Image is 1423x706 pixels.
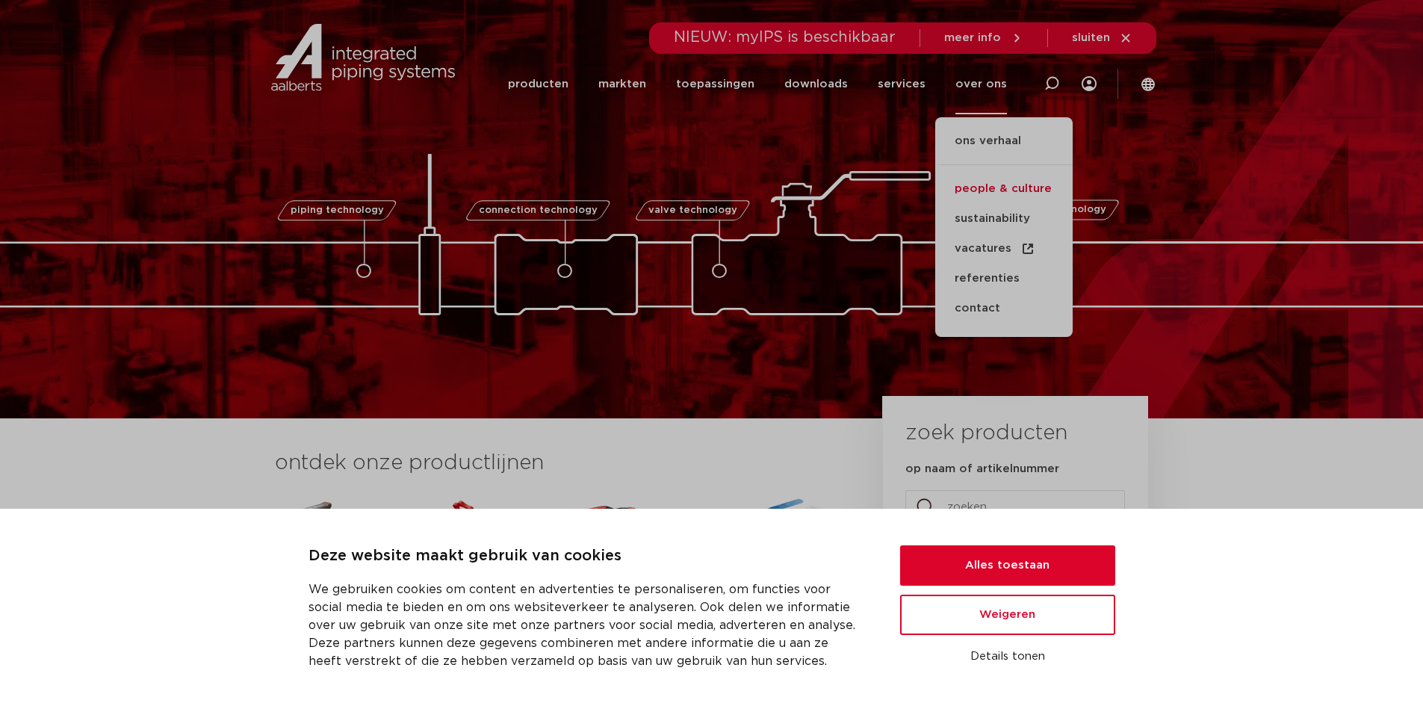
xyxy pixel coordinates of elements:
a: vacatures [935,234,1073,264]
h3: ontdek onze productlijnen [275,448,832,478]
a: contact [935,294,1073,323]
nav: Menu [508,54,1007,114]
span: valve technology [648,205,737,215]
input: zoeken [905,490,1125,524]
a: ons verhaal [935,132,1073,165]
a: downloads [784,54,848,114]
button: Details tonen [900,644,1115,669]
a: sustainability [935,204,1073,234]
span: NIEUW: myIPS is beschikbaar [674,30,896,45]
h3: zoek producten [905,418,1067,448]
button: Weigeren [900,595,1115,635]
a: toepassingen [676,54,754,114]
p: Deze website maakt gebruik van cookies [309,545,864,569]
a: referenties [935,264,1073,294]
span: piping technology [291,205,384,215]
a: over ons [955,54,1007,114]
span: fastening technology [996,205,1106,215]
a: producten [508,54,568,114]
span: sluiten [1072,32,1110,43]
a: sluiten [1072,31,1132,45]
a: services [878,54,926,114]
div: my IPS [1082,54,1097,114]
span: connection technology [478,205,597,215]
label: op naam of artikelnummer [905,462,1059,477]
p: We gebruiken cookies om content en advertenties te personaliseren, om functies voor social media ... [309,580,864,670]
a: markten [598,54,646,114]
a: meer info [944,31,1023,45]
span: meer info [944,32,1001,43]
a: people & culture [935,174,1073,204]
button: Alles toestaan [900,545,1115,586]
